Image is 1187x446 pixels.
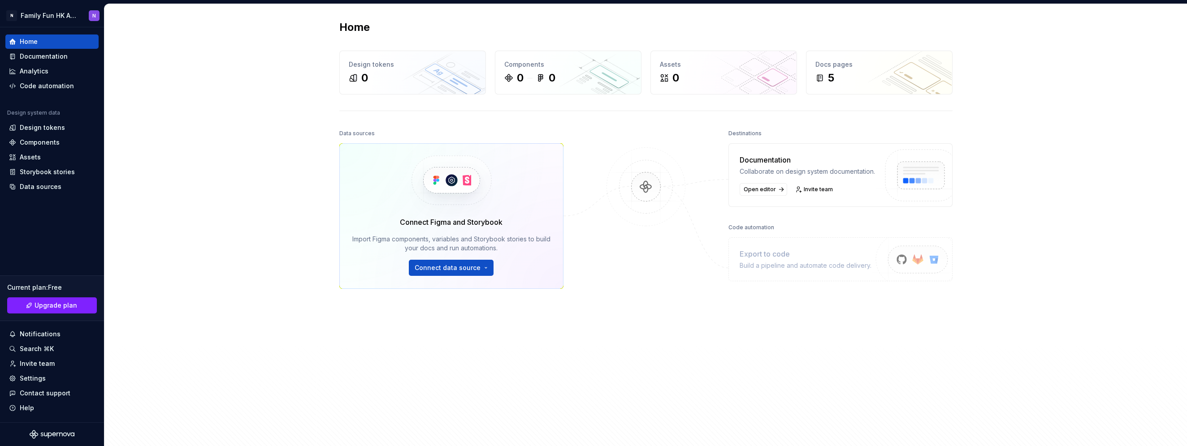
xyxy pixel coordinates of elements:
div: Current plan : Free [7,283,97,292]
div: Home [20,37,38,46]
div: Contact support [20,389,70,398]
a: Home [5,34,99,49]
div: Code automation [728,221,774,234]
div: Docs pages [815,60,943,69]
div: 0 [361,71,368,85]
div: 5 [828,71,834,85]
a: Invite team [5,356,99,371]
div: Design system data [7,109,60,116]
div: Family Fun HK App [21,11,78,20]
a: Open editor [740,183,787,196]
div: Design tokens [20,123,65,132]
button: Contact support [5,386,99,400]
button: NFamily Fun HK AppN [2,6,102,25]
div: Data sources [339,127,375,140]
a: Invite team [793,183,837,196]
a: Assets0 [650,51,797,94]
div: Import Figma components, variables and Storybook stories to build your docs and run automations. [352,235,550,253]
a: Storybook stories [5,165,99,179]
a: Components00 [495,51,641,94]
div: Components [504,60,632,69]
div: Documentation [20,52,68,61]
span: Invite team [804,186,833,193]
div: Assets [20,153,41,162]
div: Storybook stories [20,167,75,176]
div: Connect Figma and Storybook [400,217,503,227]
button: Help [5,401,99,415]
div: Destinations [728,127,762,140]
span: Connect data source [415,263,481,272]
button: Notifications [5,327,99,341]
div: Components [20,138,60,147]
div: Build a pipeline and automate code delivery. [740,261,871,270]
svg: Supernova Logo [30,430,74,439]
div: 0 [549,71,555,85]
a: Settings [5,371,99,386]
div: Collaborate on design system documentation. [740,167,875,176]
div: Design tokens [349,60,477,69]
a: Design tokens [5,120,99,135]
button: Connect data source [409,260,494,276]
div: Invite team [20,359,55,368]
a: Components [5,135,99,150]
a: Design tokens0 [339,51,486,94]
span: Open editor [744,186,776,193]
div: Settings [20,374,46,383]
a: Documentation [5,49,99,64]
div: Data sources [20,182,61,191]
div: Help [20,403,34,412]
div: Search ⌘K [20,344,54,353]
div: Analytics [20,67,48,76]
div: Notifications [20,330,61,339]
div: 0 [672,71,679,85]
a: Docs pages5 [806,51,953,94]
a: Assets [5,150,99,164]
a: Code automation [5,79,99,93]
div: Documentation [740,154,875,165]
div: N [92,12,96,19]
span: Upgrade plan [35,301,77,310]
div: Export to code [740,249,871,259]
div: Code automation [20,81,74,90]
button: Search ⌘K [5,342,99,356]
a: Analytics [5,64,99,78]
div: 0 [517,71,524,85]
div: N [6,10,17,21]
div: Assets [660,60,788,69]
h2: Home [339,20,370,34]
a: Upgrade plan [7,297,97,313]
a: Data sources [5,180,99,194]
